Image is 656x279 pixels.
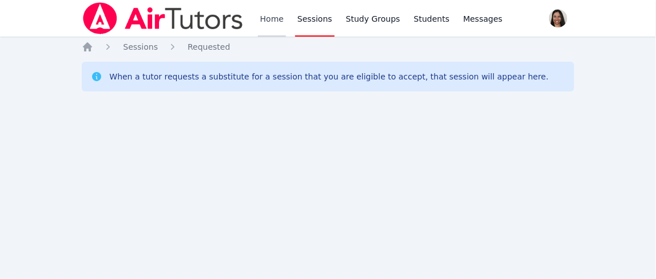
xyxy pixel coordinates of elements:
span: Sessions [123,42,158,51]
nav: Breadcrumb [82,41,574,53]
img: Air Tutors [82,2,244,34]
a: Sessions [123,41,158,53]
a: Requested [188,41,230,53]
span: Messages [463,13,503,25]
span: Requested [188,42,230,51]
div: When a tutor requests a substitute for a session that you are eligible to accept, that session wi... [109,71,548,82]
